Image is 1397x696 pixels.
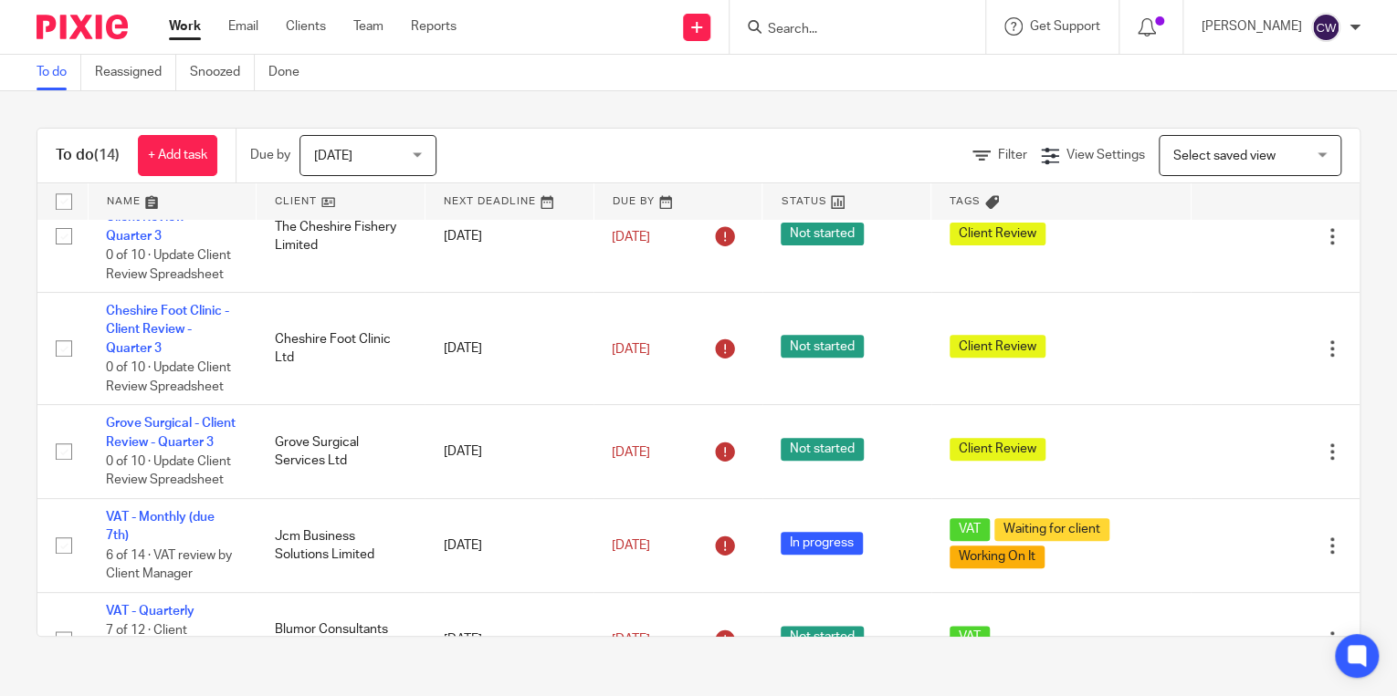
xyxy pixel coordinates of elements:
img: svg%3E [1311,13,1340,42]
a: + Add task [138,135,217,176]
span: 0 of 10 · Update Client Review Spreadsheet [106,248,231,280]
a: VAT - Monthly (due 7th) [106,511,215,542]
span: VAT [950,626,990,649]
input: Search [766,22,930,38]
span: In progress [781,532,863,555]
td: Cheshire Foot Clinic Ltd [257,293,425,405]
a: To do [37,55,81,90]
span: Tags [950,196,981,206]
td: [DATE] [425,293,593,405]
span: Not started [781,438,864,461]
a: Cheshire Foot Clinic - Client Review - Quarter 3 [106,305,229,355]
span: Not started [781,223,864,245]
a: Reassigned [95,55,176,90]
td: [DATE] [425,499,593,593]
span: Not started [781,335,864,358]
p: Due by [250,146,290,164]
a: Work [169,17,201,36]
span: Get Support [1030,20,1100,33]
span: Working On It [950,545,1045,568]
span: [DATE] [612,445,650,458]
a: Done [268,55,313,90]
a: Clients [286,17,326,36]
td: [DATE] [425,181,593,293]
span: [DATE] [612,633,650,646]
span: Client Review [950,438,1045,461]
td: Jcm Business Solutions Limited [257,499,425,593]
a: The Cheshire Fishery - Client Review - Quarter 3 [106,192,236,243]
td: [DATE] [425,405,593,499]
span: Client Review [950,335,1045,358]
span: Waiting for client [994,518,1109,541]
span: Client Review [950,223,1045,245]
a: Snoozed [190,55,255,90]
span: Not started [781,626,864,649]
a: Reports [411,17,457,36]
h1: To do [56,146,120,165]
span: [DATE] [612,539,650,552]
a: VAT - Quarterly [106,605,194,618]
a: Email [228,17,258,36]
span: [DATE] [314,150,352,162]
a: Team [353,17,383,36]
span: 6 of 14 · VAT review by Client Manager [106,548,232,580]
td: [DATE] [425,592,593,686]
td: The Cheshire Fishery Limited [257,181,425,293]
span: Filter [998,149,1027,161]
span: 7 of 12 · Client authorisation of VAT filing [106,623,220,673]
span: 0 of 10 · Update Client Review Spreadsheet [106,360,231,392]
span: View Settings [1066,149,1145,161]
span: VAT [950,518,990,541]
td: Grove Surgical Services Ltd [257,405,425,499]
a: Grove Surgical - Client Review - Quarter 3 [106,417,236,448]
p: [PERSON_NAME] [1202,17,1302,36]
span: [DATE] [612,230,650,243]
span: (14) [94,148,120,162]
span: [DATE] [612,342,650,355]
span: 0 of 10 · Update Client Review Spreadsheet [106,454,231,486]
span: Select saved view [1173,150,1276,162]
img: Pixie [37,15,128,39]
td: Blumor Consultants Limited [257,592,425,686]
